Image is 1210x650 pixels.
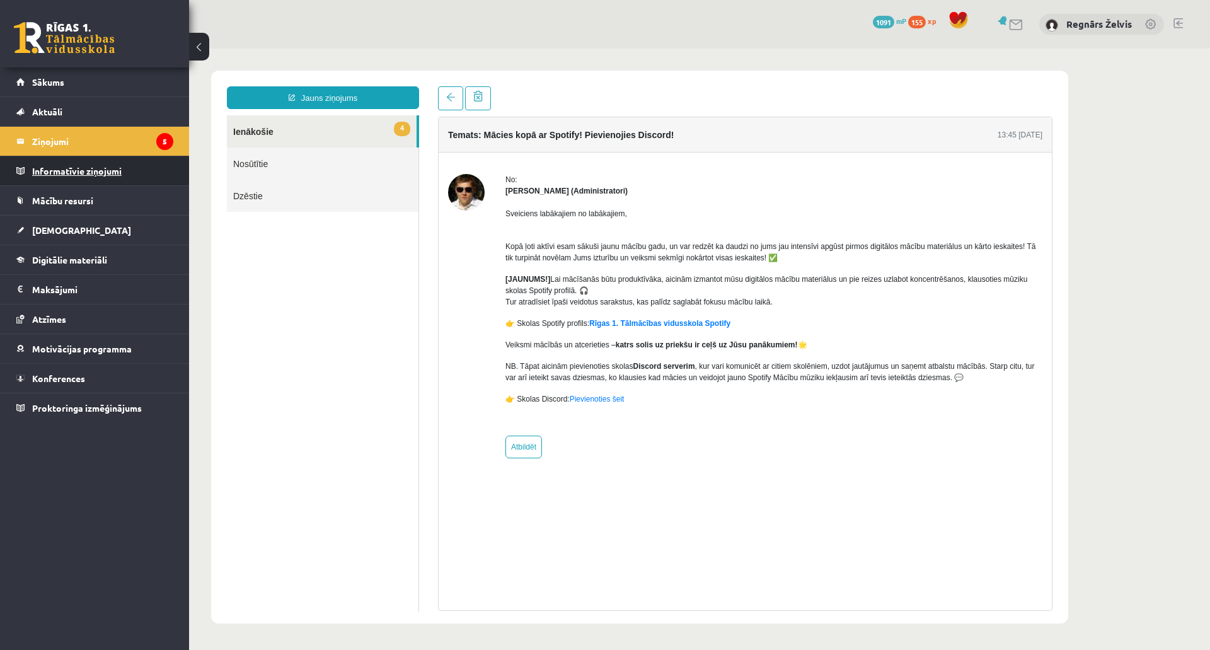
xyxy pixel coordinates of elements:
[908,16,942,26] a: 155 xp
[1046,19,1058,32] img: Regnārs Želvis
[14,22,115,54] a: Rīgas 1. Tālmācības vidusskola
[381,346,435,355] a: Pievienoties šeit
[32,402,142,414] span: Proktoringa izmēģinājums
[156,133,173,150] i: 5
[38,67,228,99] a: 4Ienākošie
[316,291,853,302] p: Veiksmi mācībās un atcerieties – 🌟
[908,16,926,28] span: 155
[316,269,853,281] p: 👉 Skolas Spotify profils:
[38,131,229,163] a: Dzēstie
[32,343,132,354] span: Motivācijas programma
[809,81,853,92] div: 13:45 [DATE]
[16,216,173,245] a: [DEMOGRAPHIC_DATA]
[316,345,853,356] p: 👉 Skolas Discord:
[16,364,173,393] a: Konferences
[16,305,173,334] a: Atzīmes
[16,67,173,96] a: Sākums
[32,224,131,236] span: [DEMOGRAPHIC_DATA]
[316,226,361,235] strong: [JAUNUMS!]
[316,125,853,137] div: No:
[32,275,173,304] legend: Maksājumi
[16,186,173,215] a: Mācību resursi
[316,138,439,147] strong: [PERSON_NAME] (Administratori)
[32,373,85,384] span: Konferences
[316,160,853,171] p: Sveiciens labākajiem no labākajiem,
[444,313,506,322] strong: Discord serverim
[32,127,173,156] legend: Ziņojumi
[16,245,173,274] a: Digitālie materiāli
[316,312,853,335] p: NB. Tāpat aicinām pievienoties skolas , kur vari komunicēt ar citiem skolēniem, uzdot jautājumus ...
[16,97,173,126] a: Aktuāli
[38,38,230,61] a: Jauns ziņojums
[316,181,853,215] p: Kopā ļoti aktīvi esam sākuši jaunu mācību gadu, un var redzēt ka daudzi no jums jau intensīvi apg...
[16,127,173,156] a: Ziņojumi5
[427,292,609,301] strong: katrs solis uz priekšu ir ceļš uz Jūsu panākumiem!
[400,270,541,279] a: Rīgas 1. Tālmācības vidusskola Spotify
[1066,18,1132,30] a: Regnārs Želvis
[16,393,173,422] a: Proktoringa izmēģinājums
[205,73,221,88] span: 4
[32,195,93,206] span: Mācību resursi
[32,313,66,325] span: Atzīmes
[259,125,296,162] img: Ivo Čapiņš
[32,254,107,265] span: Digitālie materiāli
[259,81,485,91] h4: Temats: Mācies kopā ar Spotify! Pievienojies Discord!
[16,275,173,304] a: Maksājumi
[32,106,62,117] span: Aktuāli
[873,16,894,28] span: 1091
[32,156,173,185] legend: Informatīvie ziņojumi
[38,99,229,131] a: Nosūtītie
[928,16,936,26] span: xp
[316,387,353,410] a: Atbildēt
[16,334,173,363] a: Motivācijas programma
[32,76,64,88] span: Sākums
[16,156,173,185] a: Informatīvie ziņojumi
[896,16,906,26] span: mP
[873,16,906,26] a: 1091 mP
[316,225,853,259] p: Lai mācīšanās būtu produktīvāka, aicinām izmantot mūsu digitālos mācību materiālus un pie reizes ...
